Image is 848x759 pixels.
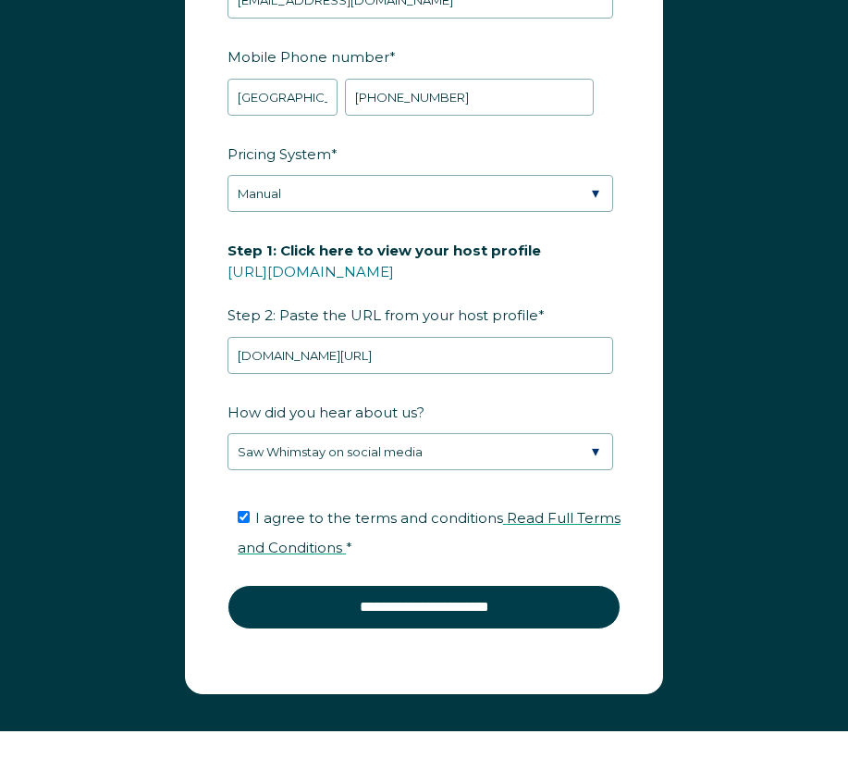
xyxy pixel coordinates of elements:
span: Step 2: Paste the URL from your host profile [227,236,541,330]
a: [URL][DOMAIN_NAME] [227,263,394,280]
input: airbnb.com/users/show/12345 [227,337,613,374]
input: I agree to the terms and conditions Read Full Terms and Conditions * [238,511,250,523]
a: Read Full Terms and Conditions [238,509,621,556]
span: I agree to the terms and conditions [238,509,621,556]
span: Pricing System [227,140,331,168]
span: Mobile Phone number [227,43,389,71]
span: Step 1: Click here to view your host profile [227,236,541,265]
span: How did you hear about us? [227,398,424,427]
